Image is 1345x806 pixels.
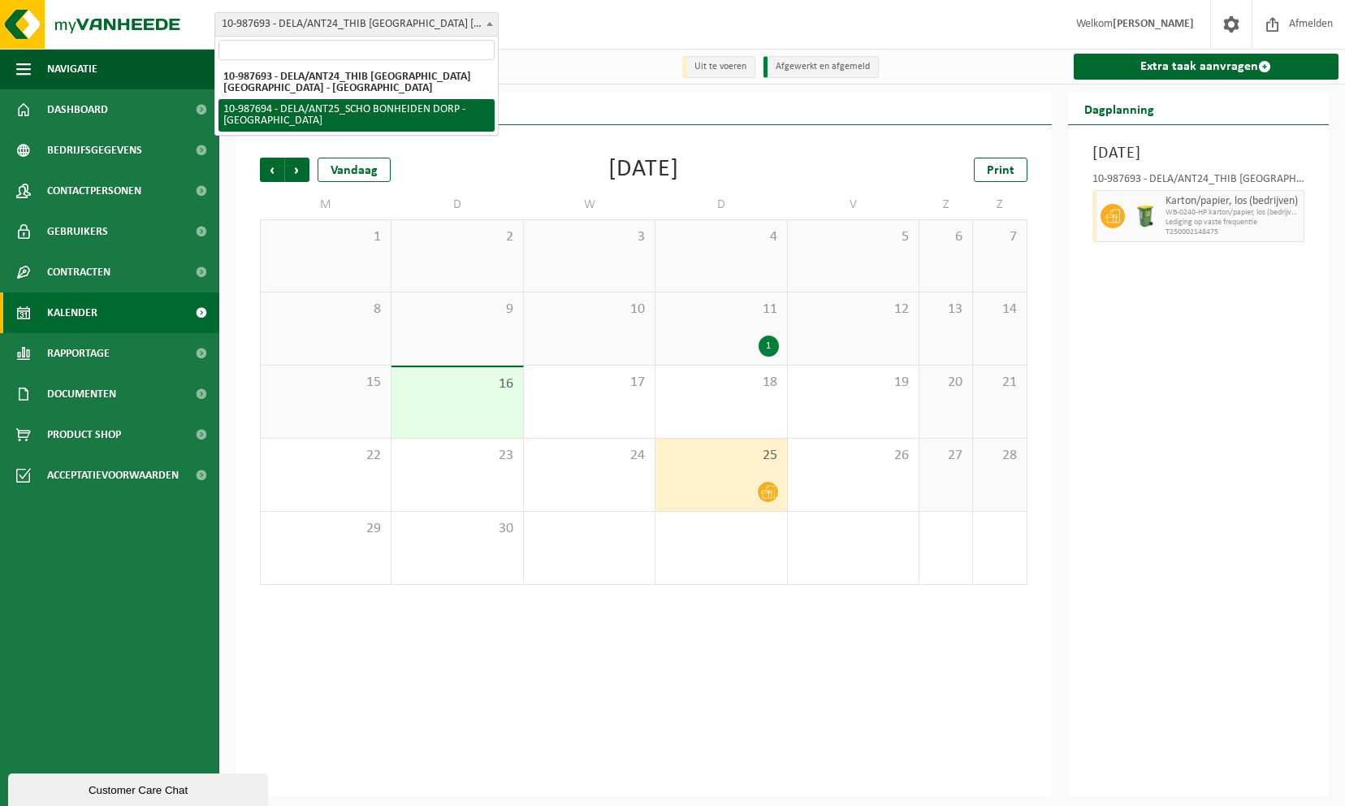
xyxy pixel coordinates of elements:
[524,190,655,219] td: W
[981,228,1018,246] span: 7
[788,190,919,219] td: V
[981,374,1018,392] span: 21
[260,190,391,219] td: M
[400,447,514,465] span: 23
[1068,93,1170,124] h2: Dagplanning
[400,375,514,393] span: 16
[532,228,647,246] span: 3
[664,374,778,392] span: 18
[47,455,179,496] span: Acceptatievoorwaarden
[664,228,778,246] span: 4
[47,211,108,252] span: Gebruikers
[47,292,97,333] span: Kalender
[796,228,910,246] span: 5
[260,158,284,182] span: Vorige
[796,447,910,465] span: 26
[269,374,383,392] span: 15
[47,130,142,171] span: Bedrijfsgegevens
[919,190,973,219] td: Z
[664,301,778,318] span: 11
[796,301,910,318] span: 12
[981,447,1018,465] span: 28
[664,447,778,465] span: 25
[532,374,647,392] span: 17
[928,228,964,246] span: 6
[215,13,498,36] span: 10-987693 - DELA/ANT24_THIB MECHELEN BRUSSELSESTRAAT - MECHELEN
[8,770,271,806] iframe: chat widget
[532,447,647,465] span: 24
[47,49,97,89] span: Navigatie
[47,414,121,455] span: Product Shop
[928,374,964,392] span: 20
[1113,18,1194,30] strong: [PERSON_NAME]
[608,158,679,182] div: [DATE]
[974,158,1027,182] a: Print
[47,171,141,211] span: Contactpersonen
[47,374,116,414] span: Documenten
[1092,174,1305,190] div: 10-987693 - DELA/ANT24_THIB [GEOGRAPHIC_DATA] [GEOGRAPHIC_DATA] - [GEOGRAPHIC_DATA]
[318,158,391,182] div: Vandaag
[928,301,964,318] span: 13
[214,12,499,37] span: 10-987693 - DELA/ANT24_THIB MECHELEN BRUSSELSESTRAAT - MECHELEN
[391,190,523,219] td: D
[981,301,1018,318] span: 14
[47,89,108,130] span: Dashboard
[1092,141,1305,166] h3: [DATE]
[1074,54,1339,80] a: Extra taak aanvragen
[400,228,514,246] span: 2
[269,447,383,465] span: 22
[285,158,309,182] span: Volgende
[987,164,1014,177] span: Print
[763,56,879,78] li: Afgewerkt en afgemeld
[218,99,495,132] li: 10-987694 - DELA/ANT25_SCHO BONHEIDEN DORP - [GEOGRAPHIC_DATA]
[269,228,383,246] span: 1
[269,301,383,318] span: 8
[1166,227,1300,237] span: T250002148475
[218,67,495,99] li: 10-987693 - DELA/ANT24_THIB [GEOGRAPHIC_DATA] [GEOGRAPHIC_DATA] - [GEOGRAPHIC_DATA]
[796,374,910,392] span: 19
[47,252,110,292] span: Contracten
[400,520,514,538] span: 30
[1133,204,1157,228] img: WB-0240-HPE-GN-50
[532,301,647,318] span: 10
[655,190,787,219] td: D
[759,336,779,357] div: 1
[1166,195,1300,208] span: Karton/papier, los (bedrijven)
[400,301,514,318] span: 9
[682,56,755,78] li: Uit te voeren
[269,520,383,538] span: 29
[1166,208,1300,218] span: WB-0240-HP karton/papier, los (bedrijven)
[47,333,110,374] span: Rapportage
[973,190,1027,219] td: Z
[928,447,964,465] span: 27
[1166,218,1300,227] span: Lediging op vaste frequentie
